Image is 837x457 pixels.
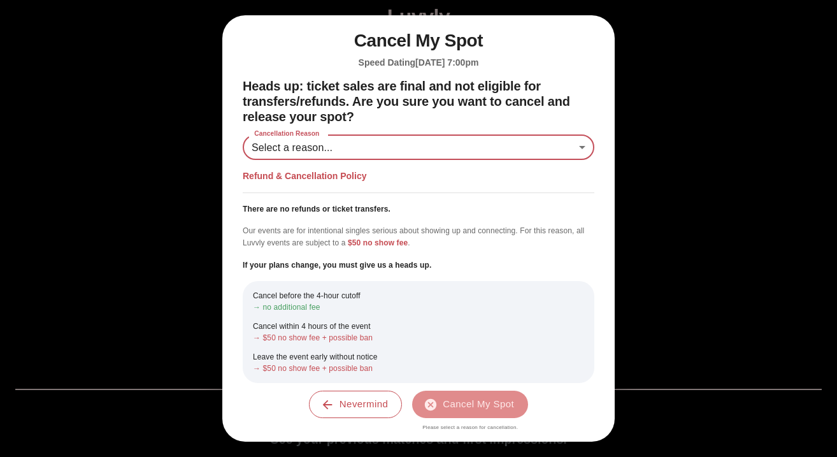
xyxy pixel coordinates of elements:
p: Cancel within 4 hours of the event [253,321,584,332]
p: → no additional fee [253,301,584,313]
h1: Cancel My Spot [243,31,594,52]
div: Select a reason... [243,134,594,160]
p: → $50 no show fee + possible ban [253,363,584,374]
p: There are no refunds or ticket transfers. [243,203,594,215]
label: Cancellation Reason [248,129,326,139]
p: → $50 no show fee + possible ban [253,332,584,344]
span: $50 no show fee [348,238,408,247]
h5: Speed Dating [DATE] 7:00pm [243,57,594,69]
p: Leave the event early without notice [253,351,584,363]
p: Cancel before the 4-hour cutoff [253,290,584,301]
p: Our events are for intentional singles serious about showing up and connecting. For this reason, ... [243,225,594,249]
h5: Refund & Cancellation Policy [243,170,594,182]
h2: Heads up: ticket sales are final and not eligible for transfers/refunds. Are you sure you want to... [243,78,594,124]
span: Please select a reason for cancellation. [412,423,528,432]
button: Nevermind [309,391,402,417]
p: If your plans change, you must give us a heads up. [243,259,594,271]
